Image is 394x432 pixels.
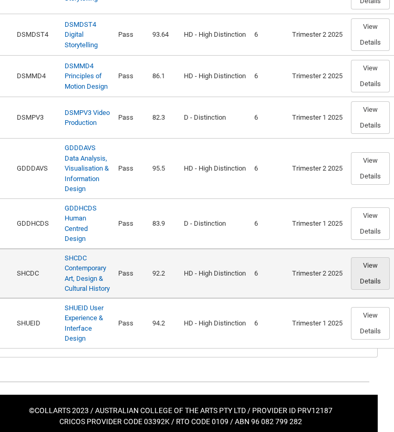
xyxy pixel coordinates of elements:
[118,268,144,279] div: Pass
[15,163,56,174] div: GDDDAVS
[65,303,110,344] div: SHUEID User Experience & Interface Design
[15,218,56,229] div: GDDHCDS
[292,71,343,81] div: Trimester 2 2025
[152,218,175,229] div: 83.9
[184,29,246,40] div: HD - High Distinction
[118,71,144,81] div: Pass
[184,163,246,174] div: HD - High Distinction
[184,71,246,81] div: HD - High Distinction
[65,254,110,293] a: SHCDC Contemporary Art, Design & Cultural History
[118,218,144,229] div: Pass
[118,163,144,174] div: Pass
[254,29,284,40] div: 6
[65,204,97,243] a: GDDHCDS Human Centred Design
[65,203,110,244] div: GDDHCDS Human Centred Design
[351,152,390,185] button: View Details
[254,71,284,81] div: 6
[65,61,110,92] div: DSMMD4 Principles of Motion Design
[65,108,110,128] div: DSMPV3 Video Production
[292,112,343,123] div: Trimester 1 2025
[184,218,246,229] div: D - Distinction
[184,318,246,329] div: HD - High Distinction
[184,268,246,279] div: HD - High Distinction
[65,109,110,127] a: DSMPV3 Video Production
[351,101,390,134] button: View Details
[351,307,390,340] button: View Details
[65,62,108,90] a: DSMMD4 Principles of Motion Design
[65,143,110,194] div: GDDDAVS Data Analysis, Visualisation & Information Design
[152,318,175,329] div: 94.2
[65,20,98,49] a: DSMDST4 Digital Storytelling
[152,71,175,81] div: 86.1
[15,71,56,81] div: DSMMD4
[351,207,390,240] button: View Details
[118,318,144,329] div: Pass
[292,163,343,174] div: Trimester 2 2025
[15,29,56,40] div: DSMDST4
[351,257,390,290] button: View Details
[152,112,175,123] div: 82.3
[292,29,343,40] div: Trimester 2 2025
[118,29,144,40] div: Pass
[292,218,343,229] div: Trimester 1 2025
[118,112,144,123] div: Pass
[152,29,175,40] div: 93.64
[65,19,110,50] div: DSMDST4 Digital Storytelling
[15,268,56,279] div: SHCDC
[152,268,175,279] div: 92.2
[184,112,246,123] div: D - Distinction
[65,144,109,193] a: GDDDAVS Data Analysis, Visualisation & Information Design
[254,218,284,229] div: 6
[292,268,343,279] div: Trimester 2 2025
[15,112,56,123] div: DSMPV3
[292,318,343,329] div: Trimester 1 2025
[254,268,284,279] div: 6
[65,304,103,343] a: SHUEID User Experience & Interface Design
[254,163,284,174] div: 6
[351,60,390,92] button: View Details
[254,112,284,123] div: 6
[65,253,110,294] div: SHCDC Contemporary Art, Design & Cultural History
[15,318,56,329] div: SHUEID
[254,318,284,329] div: 6
[152,163,175,174] div: 95.5
[351,18,390,51] button: View Details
